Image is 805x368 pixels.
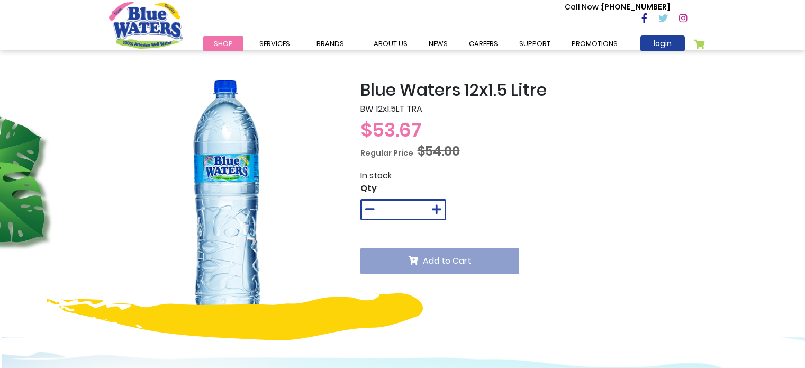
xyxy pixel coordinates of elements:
span: Brands [316,39,344,49]
img: Blue_Waters_12x1_5_Litre_1_4.png [109,80,345,316]
span: Shop [214,39,233,49]
a: login [640,35,685,51]
a: careers [458,36,509,51]
span: Call Now : [565,2,602,12]
a: News [418,36,458,51]
span: $53.67 [360,116,421,143]
a: support [509,36,561,51]
span: Services [259,39,290,49]
span: Qty [360,182,377,194]
span: In stock [360,169,392,182]
span: $54.00 [418,142,460,160]
a: about us [363,36,418,51]
p: BW 12x1.5LT TRA [360,103,697,115]
h2: Blue Waters 12x1.5 Litre [360,80,697,100]
a: Promotions [561,36,628,51]
a: store logo [109,2,183,48]
p: [PHONE_NUMBER] [565,2,670,13]
span: Regular Price [360,148,413,158]
img: yellow-design.png [47,293,423,340]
